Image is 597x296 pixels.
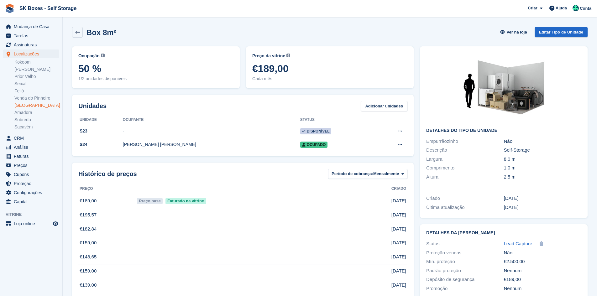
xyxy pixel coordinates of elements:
span: Preços [14,161,51,170]
div: Descrição [426,147,504,154]
div: [DATE] [504,204,581,211]
td: €148,65 [78,250,136,264]
a: menu [3,161,59,170]
span: Ocupação [78,53,100,59]
a: Kokoom [14,59,59,65]
span: Disponível [300,128,332,134]
a: menu [3,197,59,206]
span: Ver na loja [507,29,527,35]
span: 1/2 unidades disponíveis [78,75,233,82]
span: Criado [391,186,406,191]
a: [GEOGRAPHIC_DATA] [14,102,59,108]
td: €159,00 [78,236,136,250]
img: 75-sqft-unit.jpg [457,53,551,123]
span: [DATE] [391,197,406,205]
img: icon-info-grey-7440780725fd019a000dd9b08b2336e03edf1995a4989e88bcd33f0948082b44.svg [286,54,290,57]
div: Self-Storage [504,147,581,154]
a: SK Boxes - Self Storage [17,3,79,13]
h2: Unidades [78,101,107,111]
th: Status [300,115,376,125]
div: Comprimento [426,164,504,172]
a: Ver na loja [499,27,529,37]
div: [PERSON_NAME] [PERSON_NAME] [123,141,300,148]
a: menu [3,31,59,40]
h2: Box 8m² [86,28,116,37]
span: [DATE] [391,239,406,247]
td: €159,00 [78,264,136,278]
div: Nenhum [504,267,581,274]
span: Preço base [137,198,163,204]
a: Adicionar unidades [361,101,407,111]
a: menu [3,188,59,197]
div: Não [504,249,581,257]
span: CRM [14,134,51,143]
div: Largura [426,156,504,163]
div: 8.0 m [504,156,581,163]
td: €195,57 [78,208,136,222]
a: menu [3,134,59,143]
span: Ajuda [556,5,567,11]
span: [DATE] [391,211,406,219]
a: Seixal [14,81,59,87]
div: Empurrãozinho [426,138,504,145]
a: menu [3,170,59,179]
span: Cupons [14,170,51,179]
div: Promoção [426,285,504,292]
th: Preço [78,184,136,194]
span: [DATE] [391,282,406,289]
span: Análise [14,143,51,152]
img: SK Boxes - Comercial [573,5,579,11]
a: menu [3,179,59,188]
td: €189,00 [78,194,136,208]
span: Criar [528,5,537,11]
span: [DATE] [391,226,406,233]
a: Editar Tipo de Unidade [535,27,588,37]
span: Assinaturas [14,40,51,49]
div: Padrão proteção [426,267,504,274]
a: [PERSON_NAME] [14,66,59,72]
div: €189,00 [504,276,581,283]
div: 2.5 m [504,174,581,181]
span: Cada mês [252,75,407,82]
span: Lead Capture [504,241,532,246]
a: Sobreda [14,117,59,123]
span: Vitrine [6,211,62,218]
td: €182,84 [78,222,136,236]
a: Lead Capture [504,240,532,247]
span: Loja online [14,219,51,228]
div: Altura [426,174,504,181]
div: Status [426,240,504,247]
button: Período de cobrança: Mensalmente [328,169,407,179]
span: Histórico de preços [78,169,137,179]
a: Venda do Pinheiro [14,95,59,101]
span: Preço da vitrine [252,53,285,59]
a: Loja de pré-visualização [52,220,59,227]
span: [DATE] [391,267,406,275]
h2: Detalhes do tipo de unidade [426,128,581,133]
div: Mín. proteção [426,258,504,265]
a: Feijó [14,88,59,94]
div: [DATE] [504,195,581,202]
span: Proteção [14,179,51,188]
div: Proteção vendas [426,249,504,257]
div: Depósito de segurança [426,276,504,283]
span: Configurações [14,188,51,197]
div: Última atualização [426,204,504,211]
div: Não [504,138,581,145]
span: Tarefas [14,31,51,40]
a: menu [3,219,59,228]
span: Capital [14,197,51,206]
div: S24 [78,141,123,148]
a: menu [3,143,59,152]
span: Mudança de Casa [14,22,51,31]
img: icon-info-grey-7440780725fd019a000dd9b08b2336e03edf1995a4989e88bcd33f0948082b44.svg [101,54,105,57]
div: S23 [78,128,123,134]
div: 1.0 m [504,164,581,172]
img: stora-icon-8386f47178a22dfd0bd8f6a31ec36ba5ce8667c1dd55bd0f319d3a0aa187defe.svg [5,4,14,13]
span: Faturas [14,152,51,161]
a: Prior Velho [14,74,59,80]
a: menu [3,152,59,161]
div: €2.500,00 [504,258,581,265]
span: Ocupado [300,142,327,148]
th: Unidade [78,115,123,125]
